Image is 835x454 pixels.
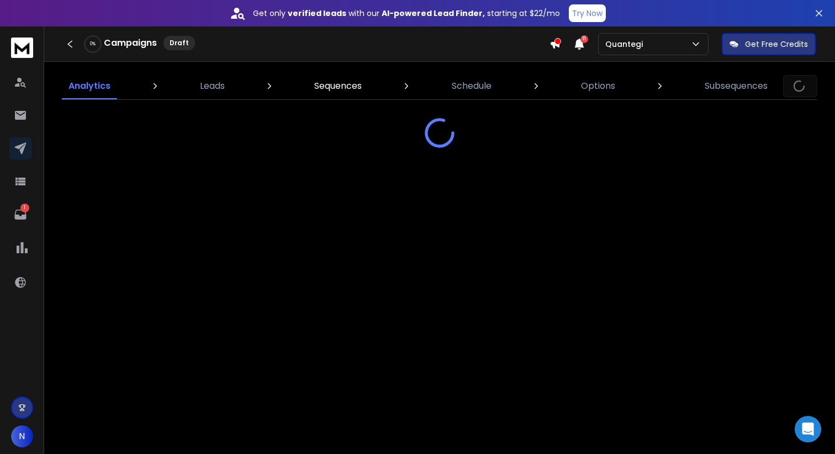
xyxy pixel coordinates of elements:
[581,79,615,93] p: Options
[382,8,485,19] strong: AI-powered Lead Finder,
[605,39,647,50] p: Quantegi
[288,8,346,19] strong: verified leads
[11,425,33,447] button: N
[574,73,622,99] a: Options
[445,73,498,99] a: Schedule
[308,73,368,99] a: Sequences
[90,41,96,47] p: 0 %
[253,8,560,19] p: Get only with our starting at $22/mo
[705,79,768,93] p: Subsequences
[9,204,31,226] a: 1
[572,8,603,19] p: Try Now
[20,204,29,212] p: 1
[200,79,225,93] p: Leads
[104,36,157,50] h1: Campaigns
[62,73,117,99] a: Analytics
[314,79,362,93] p: Sequences
[193,73,231,99] a: Leads
[745,39,808,50] p: Get Free Credits
[11,38,33,58] img: logo
[68,79,110,93] p: Analytics
[569,4,606,22] button: Try Now
[580,35,588,43] span: 11
[163,36,195,50] div: Draft
[795,416,821,442] div: Open Intercom Messenger
[452,79,492,93] p: Schedule
[698,73,774,99] a: Subsequences
[722,33,816,55] button: Get Free Credits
